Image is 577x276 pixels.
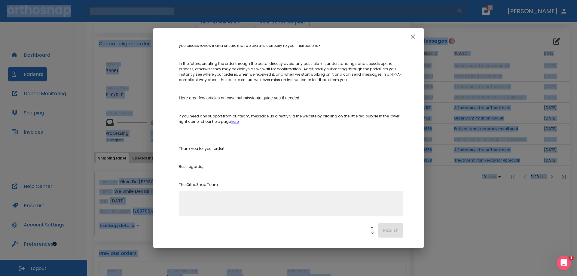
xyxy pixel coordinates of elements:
[179,96,195,100] span: Here are
[258,96,301,100] span: to guide you if needed.
[179,114,403,124] p: If you need any support from our team, message us directly via the website by clicking on the lit...
[179,146,403,151] p: Thank you for your order!
[231,119,239,124] a: here
[569,256,574,260] span: 1
[195,96,258,101] a: a few articles on case submission
[179,61,403,83] p: In the future, creating the order through the portal directly avoid any possible misunderstanding...
[179,164,403,169] p: Best regards,
[179,182,403,187] p: The OrthoSnap Team
[195,96,258,100] span: a few articles on case submission
[557,256,571,270] iframe: Intercom live chat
